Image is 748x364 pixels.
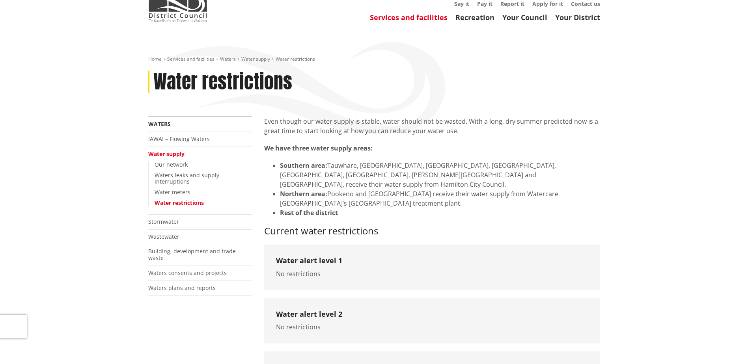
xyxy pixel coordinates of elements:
nav: breadcrumb [148,56,600,63]
a: Our network [155,161,188,168]
iframe: Messenger Launcher [712,331,740,359]
a: Waters [148,120,171,128]
a: Your Council [502,13,547,22]
a: Your District [555,13,600,22]
span: Water restrictions [276,56,315,62]
a: Stormwater [148,218,179,225]
a: Home [148,56,162,62]
strong: Rest of the district [280,208,338,217]
a: Recreation [455,13,494,22]
span: Even though our water supply is stable, water should not be wasted. With a long, dry summer predi... [264,117,598,135]
a: Waters [220,56,236,62]
li: Tauwhare, [GEOGRAPHIC_DATA], [GEOGRAPHIC_DATA], [GEOGRAPHIC_DATA], [GEOGRAPHIC_DATA], [GEOGRAPHIC... [280,161,600,189]
strong: Northern area: [280,189,327,198]
a: Waters leaks and supply interruptions [155,171,219,186]
h3: Current water restrictions [264,225,600,237]
a: Water supply [241,56,270,62]
a: Services and facilities [167,56,215,62]
h1: Water restrictions [153,71,292,93]
a: IAWAI – Flowing Waters [148,135,210,143]
p: No restrictions [276,322,588,332]
strong: We have three water supply areas: [264,144,373,152]
a: Water supply [148,150,185,158]
a: Wastewater [148,233,179,240]
a: Water restrictions [155,199,204,206]
a: Services and facilities [370,13,448,22]
a: Waters consents and projects [148,269,227,277]
li: Pookeno and [GEOGRAPHIC_DATA] receive their water supply from Watercare [GEOGRAPHIC_DATA]’s [GEOG... [280,189,600,208]
p: No restrictions [276,269,588,279]
h3: Water alert level 2 [276,310,588,319]
strong: Southern area: [280,161,327,170]
h3: Water alert level 1 [276,256,588,265]
a: Waters plans and reports [148,284,216,292]
a: Building, development and trade waste [148,247,236,262]
a: Water meters [155,188,190,196]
